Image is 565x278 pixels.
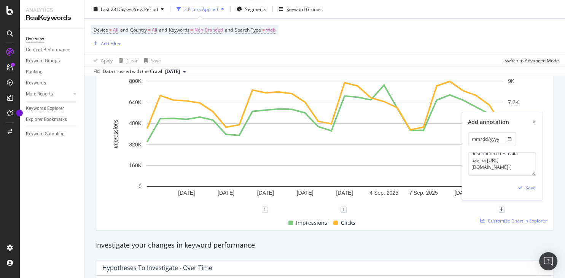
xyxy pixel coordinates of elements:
[91,54,113,67] button: Apply
[480,218,547,224] a: Customize Chart in Explorer
[152,25,157,35] span: All
[276,3,325,15] button: Keyword Groups
[499,207,505,213] div: plus
[94,27,108,33] span: Device
[26,46,70,54] div: Content Performance
[138,183,142,189] text: 0
[26,90,53,98] div: More Reports
[95,240,554,250] div: Investigate your changes in keyword performance
[162,67,189,76] button: [DATE]
[26,46,79,54] a: Content Performance
[165,68,180,75] span: 2025 Aug. 31st
[113,25,118,35] span: All
[26,57,60,65] div: Keyword Groups
[129,162,142,168] text: 160K
[102,77,547,210] svg: A chart.
[101,57,113,64] div: Apply
[508,78,515,84] text: 9K
[91,3,167,15] button: Last 28 DaysvsPrev. Period
[102,264,212,272] div: Hypotheses to Investigate - Over Time
[128,6,158,12] span: vs Prev. Period
[286,6,321,12] div: Keyword Groups
[141,54,161,67] button: Save
[505,57,559,64] div: Switch to Advanced Mode
[515,182,536,194] button: Save
[26,35,79,43] a: Overview
[455,190,471,196] text: [DATE]
[245,6,266,12] span: Segments
[26,68,79,76] a: Ranking
[26,130,65,138] div: Keyword Sampling
[26,116,79,124] a: Explorer Bookmarks
[26,79,79,87] a: Keywords
[178,190,195,196] text: [DATE]
[369,190,398,196] text: 4 Sep. 2025
[297,190,314,196] text: [DATE]
[148,27,151,33] span: =
[26,130,79,138] a: Keyword Sampling
[26,90,71,98] a: More Reports
[257,190,274,196] text: [DATE]
[525,184,536,191] div: Save
[26,14,78,22] div: RealKeywords
[16,110,23,116] div: Tooltip anchor
[26,105,64,113] div: Keywords Explorer
[151,57,161,64] div: Save
[191,27,193,33] span: =
[169,27,189,33] span: Keywords
[532,118,536,126] div: xmark
[539,252,557,270] div: Open Intercom Messenger
[194,25,223,35] span: Non-Branded
[101,40,121,46] div: Add Filter
[296,218,327,227] span: Impressions
[26,68,43,76] div: Ranking
[109,27,112,33] span: =
[235,27,261,33] span: Search Type
[26,35,44,43] div: Overview
[501,54,559,67] button: Switch to Advanced Mode
[262,27,265,33] span: =
[173,3,227,15] button: 2 Filters Applied
[468,152,536,176] textarea: Online nuovi title, description e testi alla pagina [URL][DOMAIN_NAME] (
[508,99,519,105] text: 7.2K
[26,6,78,14] div: Analytics
[129,78,142,84] text: 800K
[126,57,138,64] div: Clear
[488,218,547,224] span: Customize Chart in Explorer
[120,27,128,33] span: and
[341,207,347,213] div: 1
[336,190,353,196] text: [DATE]
[26,57,79,65] a: Keyword Groups
[159,27,167,33] span: and
[101,6,128,12] span: Last 28 Days
[26,79,46,87] div: Keywords
[130,27,147,33] span: Country
[262,207,268,213] div: 1
[234,3,269,15] button: Segments
[129,120,142,126] text: 480K
[26,116,67,124] div: Explorer Bookmarks
[116,54,138,67] button: Clear
[26,105,79,113] a: Keywords Explorer
[225,27,233,33] span: and
[266,25,275,35] span: Web
[218,190,234,196] text: [DATE]
[468,118,509,126] div: Add annotation
[129,99,142,105] text: 640K
[409,190,438,196] text: 7 Sep. 2025
[103,68,162,75] div: Data crossed with the Crawl
[184,6,218,12] div: 2 Filters Applied
[129,141,142,148] text: 320K
[341,218,355,227] span: Clicks
[113,119,119,148] text: Impressions
[91,39,121,48] button: Add Filter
